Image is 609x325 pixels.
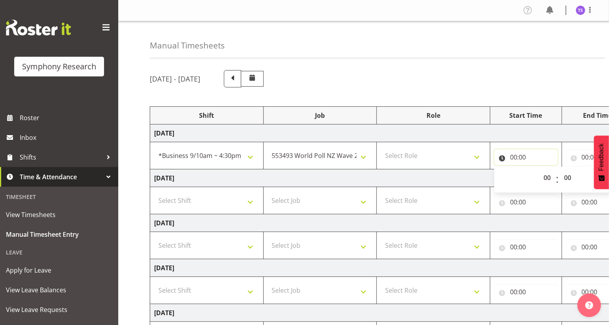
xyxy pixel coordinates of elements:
[494,149,558,165] input: Click to select...
[6,304,112,316] span: View Leave Requests
[494,194,558,210] input: Click to select...
[494,239,558,255] input: Click to select...
[494,284,558,300] input: Click to select...
[598,143,605,171] span: Feedback
[20,112,114,124] span: Roster
[268,111,373,120] div: Job
[2,300,116,319] a: View Leave Requests
[585,301,593,309] img: help-xxl-2.png
[2,205,116,225] a: View Timesheets
[20,151,102,163] span: Shifts
[20,132,114,143] span: Inbox
[2,244,116,260] div: Leave
[576,6,585,15] img: titi-strickland1975.jpg
[2,225,116,244] a: Manual Timesheet Entry
[2,280,116,300] a: View Leave Balances
[2,260,116,280] a: Apply for Leave
[6,284,112,296] span: View Leave Balances
[594,136,609,189] button: Feedback - Show survey
[150,41,225,50] h4: Manual Timesheets
[556,170,559,189] span: :
[154,111,259,120] div: Shift
[6,264,112,276] span: Apply for Leave
[150,74,200,83] h5: [DATE] - [DATE]
[6,228,112,240] span: Manual Timesheet Entry
[2,189,116,205] div: Timesheet
[494,111,558,120] div: Start Time
[20,171,102,183] span: Time & Attendance
[6,209,112,221] span: View Timesheets
[381,111,486,120] div: Role
[6,20,71,35] img: Rosterit website logo
[22,61,96,72] div: Symphony Research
